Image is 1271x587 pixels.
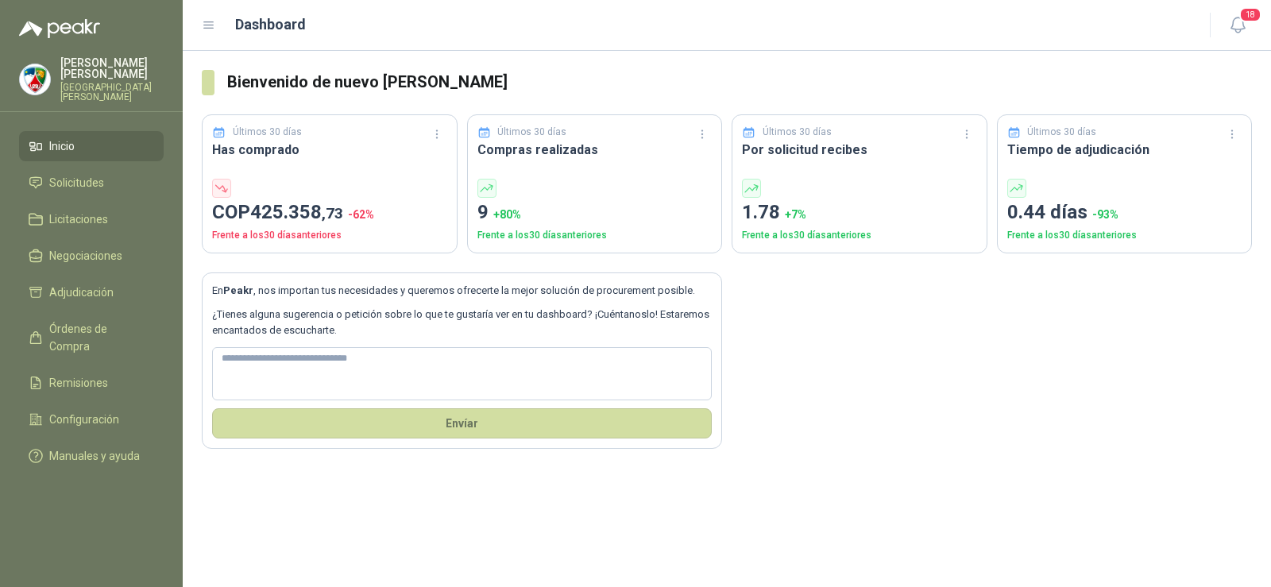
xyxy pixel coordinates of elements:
button: Envíar [212,408,712,438]
span: + 7 % [785,208,806,221]
span: Configuración [49,411,119,428]
p: 0.44 días [1007,198,1242,228]
a: Licitaciones [19,204,164,234]
p: Frente a los 30 días anteriores [742,228,977,243]
h3: Compras realizadas [477,140,713,160]
h3: Bienvenido de nuevo [PERSON_NAME] [227,70,1252,95]
a: Inicio [19,131,164,161]
span: Remisiones [49,374,108,392]
p: 1.78 [742,198,977,228]
p: [PERSON_NAME] [PERSON_NAME] [60,57,164,79]
p: Últimos 30 días [233,125,302,140]
h3: Por solicitud recibes [742,140,977,160]
a: Solicitudes [19,168,164,198]
a: Adjudicación [19,277,164,307]
p: ¿Tienes alguna sugerencia o petición sobre lo que te gustaría ver en tu dashboard? ¡Cuéntanoslo! ... [212,307,712,339]
h3: Has comprado [212,140,447,160]
p: Frente a los 30 días anteriores [212,228,447,243]
span: -62 % [348,208,374,221]
a: Negociaciones [19,241,164,271]
img: Logo peakr [19,19,100,38]
p: En , nos importan tus necesidades y queremos ofrecerte la mejor solución de procurement posible. [212,283,712,299]
span: + 80 % [493,208,521,221]
p: Últimos 30 días [1027,125,1096,140]
img: Company Logo [20,64,50,95]
a: Configuración [19,404,164,434]
h1: Dashboard [235,14,306,36]
span: 18 [1239,7,1261,22]
a: Remisiones [19,368,164,398]
span: Adjudicación [49,284,114,301]
p: Frente a los 30 días anteriores [1007,228,1242,243]
p: COP [212,198,447,228]
b: Peakr [223,284,253,296]
p: Frente a los 30 días anteriores [477,228,713,243]
span: Licitaciones [49,210,108,228]
p: [GEOGRAPHIC_DATA][PERSON_NAME] [60,83,164,102]
p: Últimos 30 días [763,125,832,140]
span: ,73 [322,204,343,222]
a: Manuales y ayuda [19,441,164,471]
span: Solicitudes [49,174,104,191]
span: Inicio [49,137,75,155]
p: Últimos 30 días [497,125,566,140]
span: -93 % [1092,208,1118,221]
span: 425.358 [250,201,343,223]
h3: Tiempo de adjudicación [1007,140,1242,160]
p: 9 [477,198,713,228]
span: Manuales y ayuda [49,447,140,465]
span: Negociaciones [49,247,122,265]
button: 18 [1223,11,1252,40]
span: Órdenes de Compra [49,320,149,355]
a: Órdenes de Compra [19,314,164,361]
